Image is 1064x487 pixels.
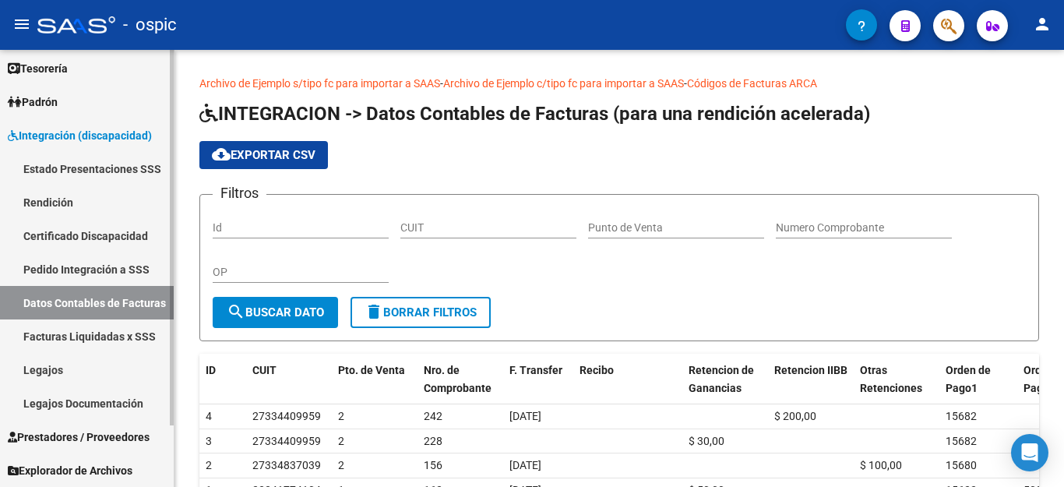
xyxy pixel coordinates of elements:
span: Otras Retenciones [860,364,922,394]
button: Borrar Filtros [351,297,491,328]
span: 2 [338,459,344,471]
span: ID [206,364,216,376]
span: Integración (discapacidad) [8,127,152,144]
mat-icon: search [227,302,245,321]
h3: Filtros [213,182,266,204]
span: INTEGRACION -> Datos Contables de Facturas (para una rendición acelerada) [199,103,870,125]
datatable-header-cell: Pto. de Venta [332,354,417,405]
span: 27334409959 [252,410,321,422]
span: 2 [206,459,212,471]
a: Archivo de Ejemplo s/tipo fc para importar a SAAS [199,77,440,90]
span: 228 [424,435,442,447]
span: - ospic [123,8,177,42]
mat-icon: delete [365,302,383,321]
span: $ 200,00 [774,410,816,422]
mat-icon: person [1033,15,1052,34]
a: Códigos de Facturas ARCA [687,77,817,90]
span: F. Transfer [509,364,562,376]
span: $ 100,00 [860,459,902,471]
span: 242 [424,410,442,422]
span: 15682 [946,435,977,447]
datatable-header-cell: Retencion IIBB [768,354,854,405]
span: 3 [206,435,212,447]
span: Explorador de Archivos [8,462,132,479]
datatable-header-cell: Nro. de Comprobante [417,354,503,405]
p: - - [199,75,1039,92]
datatable-header-cell: ID [199,354,246,405]
datatable-header-cell: Otras Retenciones [854,354,939,405]
span: Nro. de Comprobante [424,364,491,394]
span: 27334837039 [252,459,321,471]
span: [DATE] [509,410,541,422]
span: 15680 [946,459,977,471]
span: [DATE] [509,459,541,471]
span: 4 [206,410,212,422]
span: 27334409959 [252,435,321,447]
span: Prestadores / Proveedores [8,429,150,446]
datatable-header-cell: Recibo [573,354,682,405]
datatable-header-cell: CUIT [246,354,332,405]
span: Buscar Dato [227,305,324,319]
datatable-header-cell: F. Transfer [503,354,573,405]
mat-icon: menu [12,15,31,34]
span: Orden de Pago1 [946,364,991,394]
span: Exportar CSV [212,148,315,162]
datatable-header-cell: Retencion de Ganancias [682,354,768,405]
span: Padrón [8,94,58,111]
span: 15682 [946,410,977,422]
span: Borrar Filtros [365,305,477,319]
span: $ 30,00 [689,435,724,447]
span: Pto. de Venta [338,364,405,376]
span: 2 [338,435,344,447]
a: Archivo de Ejemplo c/tipo fc para importar a SAAS [443,77,684,90]
datatable-header-cell: Orden de Pago1 [939,354,1017,405]
span: Retencion IIBB [774,364,847,376]
span: 2 [338,410,344,422]
span: Retencion de Ganancias [689,364,754,394]
span: Tesorería [8,60,68,77]
div: Open Intercom Messenger [1011,434,1048,471]
span: 156 [424,459,442,471]
span: CUIT [252,364,277,376]
button: Buscar Dato [213,297,338,328]
mat-icon: cloud_download [212,145,231,164]
button: Exportar CSV [199,141,328,169]
span: Recibo [580,364,614,376]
